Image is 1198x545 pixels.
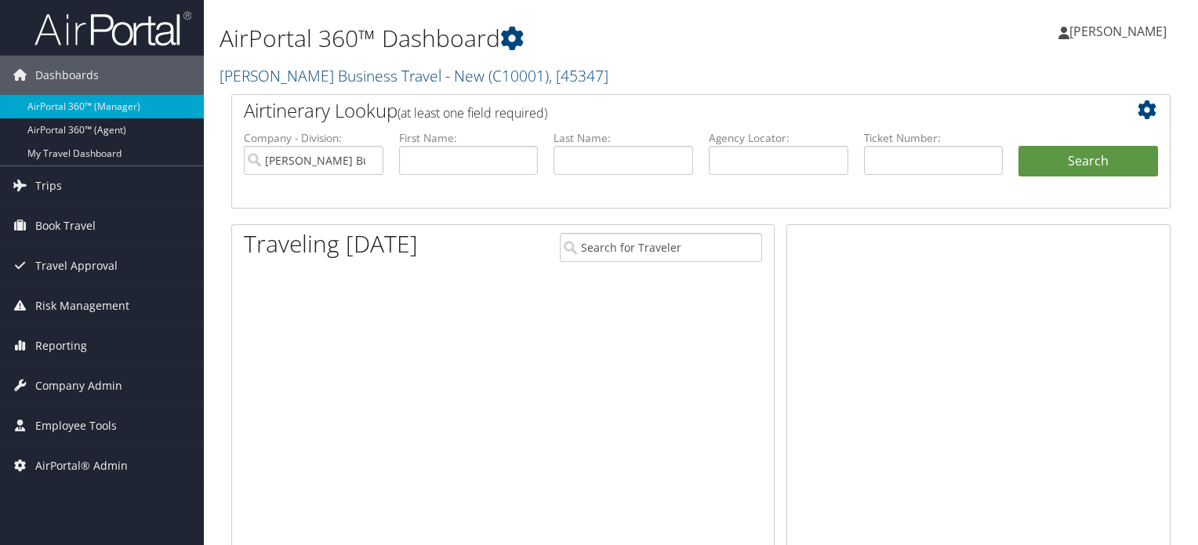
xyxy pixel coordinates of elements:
[34,10,191,47] img: airportal-logo.png
[864,130,1004,146] label: Ticket Number:
[488,65,549,86] span: ( C10001 )
[399,130,539,146] label: First Name:
[1058,8,1182,55] a: [PERSON_NAME]
[398,104,547,122] span: (at least one field required)
[244,97,1080,124] h2: Airtinerary Lookup
[35,446,128,485] span: AirPortal® Admin
[35,206,96,245] span: Book Travel
[560,233,762,262] input: Search for Traveler
[35,286,129,325] span: Risk Management
[220,65,608,86] a: [PERSON_NAME] Business Travel - New
[35,56,99,95] span: Dashboards
[709,130,848,146] label: Agency Locator:
[244,227,418,260] h1: Traveling [DATE]
[244,130,383,146] label: Company - Division:
[220,22,862,55] h1: AirPortal 360™ Dashboard
[35,406,117,445] span: Employee Tools
[35,246,118,285] span: Travel Approval
[35,326,87,365] span: Reporting
[35,366,122,405] span: Company Admin
[1018,146,1158,177] button: Search
[549,65,608,86] span: , [ 45347 ]
[35,166,62,205] span: Trips
[1069,23,1167,40] span: [PERSON_NAME]
[554,130,693,146] label: Last Name:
